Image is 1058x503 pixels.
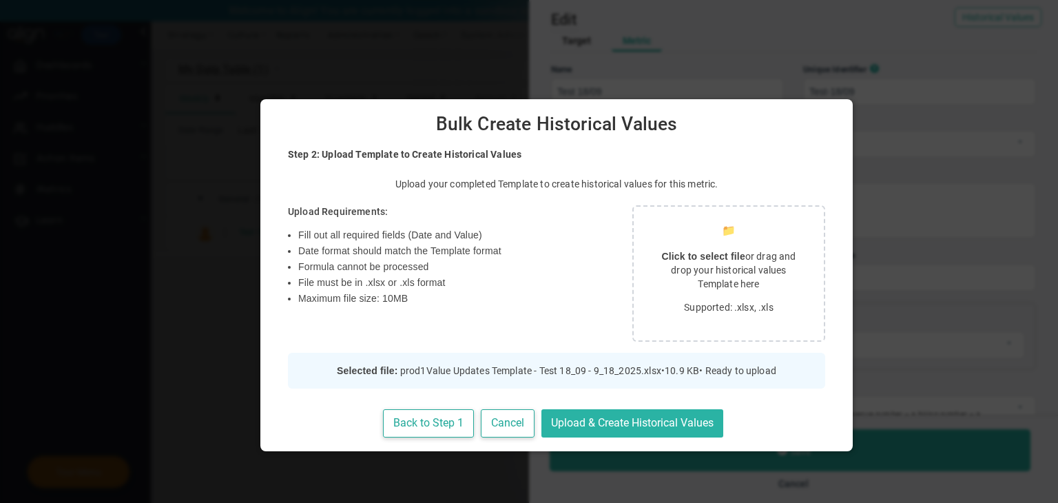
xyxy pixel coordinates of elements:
p: Supported: .xlsx, .xls [650,300,807,314]
button: Cancel [481,409,535,438]
p: • • Ready to upload [299,364,814,378]
span: 10.9 KB [665,365,699,376]
li: Formula cannot be processed [298,260,612,274]
button: Back to Step 1 [383,409,474,438]
strong: Click to select file [661,251,745,262]
strong: Selected file: [337,365,398,376]
button: Upload & Create Historical Values [541,409,723,438]
h4: Step 2: Upload Template to Create Historical Values [288,148,825,161]
div: 📁 [650,223,807,239]
li: Date format should match the Template format [298,245,612,258]
span: prod1Value Updates Template - Test 18_09 - 9_18_2025.xlsx [400,365,661,376]
li: File must be in .xlsx or .xls format [298,276,612,289]
p: or drag and drop your historical values Template here [650,249,807,291]
li: Fill out all required fields (Date and Value) [298,229,612,242]
li: Maximum file size: 10MB [298,292,612,305]
h4: Upload Requirements: [288,205,612,218]
span: Bulk Create Historical Values [271,113,842,136]
p: Upload your completed Template to create historical values for this metric. [288,177,825,192]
